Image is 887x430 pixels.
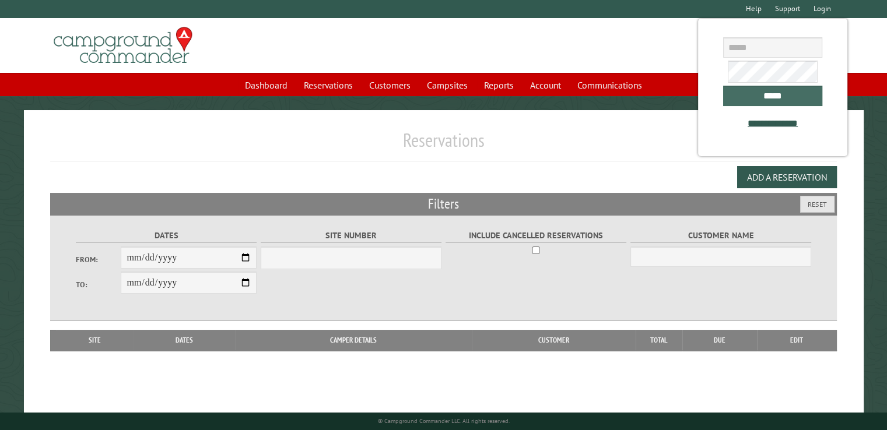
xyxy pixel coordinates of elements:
[50,193,837,215] h2: Filters
[235,330,472,351] th: Camper Details
[134,330,235,351] th: Dates
[420,74,475,96] a: Campsites
[76,254,121,265] label: From:
[570,74,649,96] a: Communications
[737,166,837,188] button: Add a Reservation
[630,229,812,242] label: Customer Name
[477,74,521,96] a: Reports
[76,229,257,242] label: Dates
[378,417,510,425] small: © Campground Commander LLC. All rights reserved.
[757,330,837,351] th: Edit
[523,74,568,96] a: Account
[50,23,196,68] img: Campground Commander
[472,330,636,351] th: Customer
[800,196,835,213] button: Reset
[636,330,682,351] th: Total
[50,129,837,161] h1: Reservations
[362,74,418,96] a: Customers
[238,74,295,96] a: Dashboard
[56,330,134,351] th: Site
[261,229,442,242] label: Site Number
[76,279,121,290] label: To:
[682,330,757,351] th: Due
[297,74,360,96] a: Reservations
[446,229,627,242] label: Include Cancelled Reservations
